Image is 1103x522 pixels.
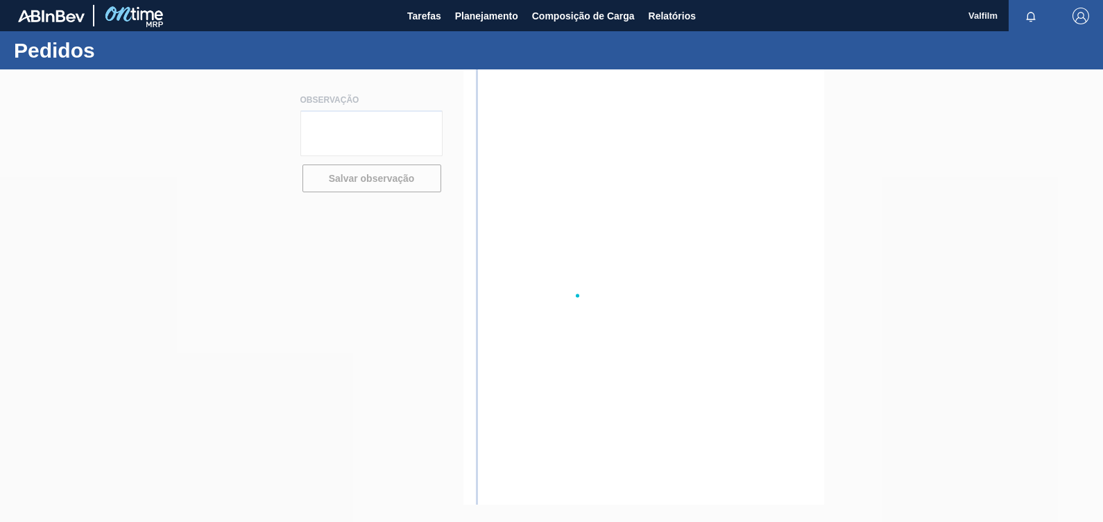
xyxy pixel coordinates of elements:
[649,8,696,24] span: Relatórios
[1072,8,1089,24] img: Logout
[1009,6,1053,26] button: Notificações
[532,8,635,24] span: Composição de Carga
[407,8,441,24] span: Tarefas
[455,8,518,24] span: Planejamento
[14,42,260,58] h1: Pedidos
[18,10,85,22] img: TNhmsLtSVTkK8tSr43FrP2fwEKptu5GPRR3wAAAABJRU5ErkJggg==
